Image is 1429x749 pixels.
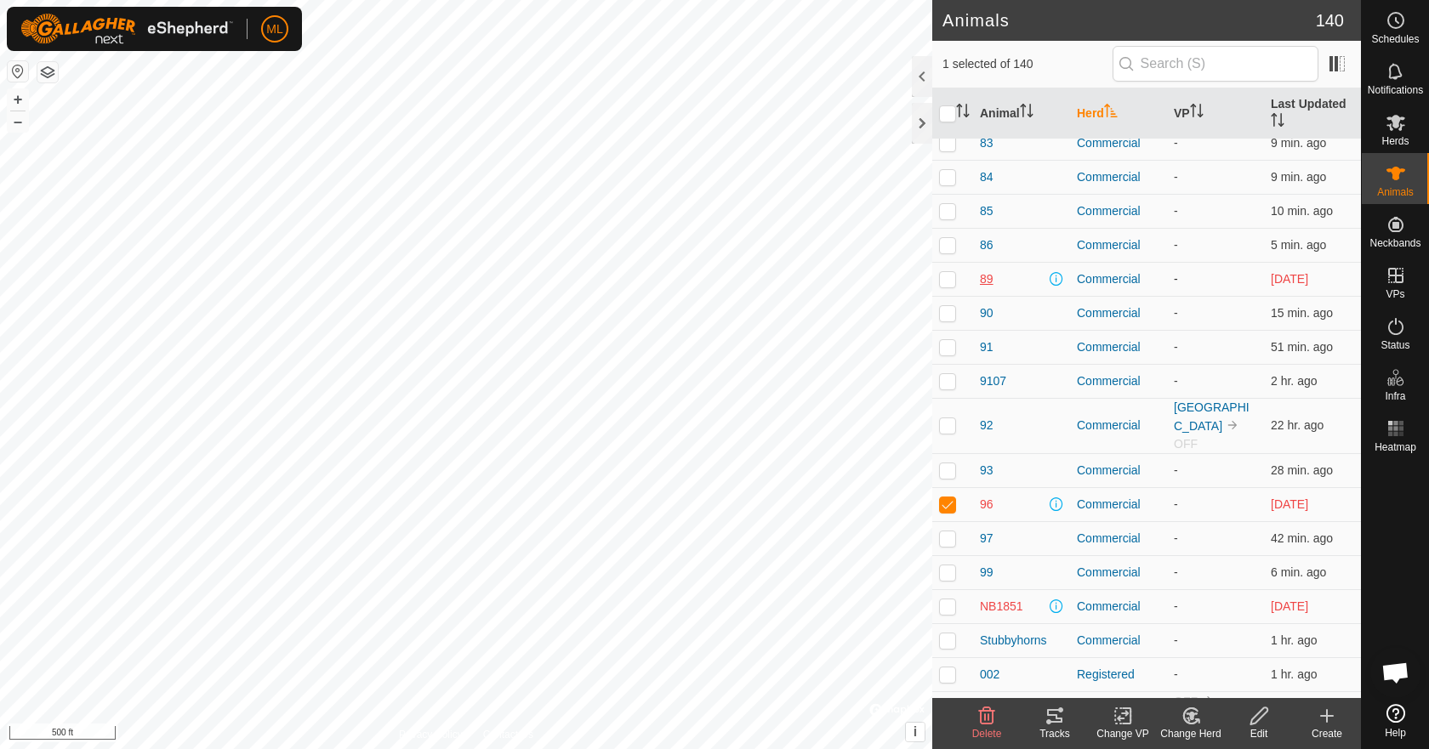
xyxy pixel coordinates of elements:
span: Infra [1385,391,1405,401]
span: Sep 30, 2025, 4:34 PM [1271,204,1333,218]
th: Last Updated [1264,88,1361,139]
div: Create [1293,726,1361,741]
div: Commercial [1077,598,1160,616]
div: Commercial [1077,564,1160,582]
a: [GEOGRAPHIC_DATA] [1174,400,1250,433]
span: Herds [1381,136,1409,146]
span: Animals [1377,187,1414,197]
img: to [1201,694,1215,707]
span: 93 [980,462,993,479]
div: Registered [1077,666,1160,684]
span: Status [1381,340,1409,350]
input: Search (S) [1113,46,1318,82]
span: 9107 [980,372,1006,390]
a: Contact Us [483,727,533,742]
div: Commercial [1077,236,1160,254]
p-sorticon: Activate to sort [1190,106,1204,120]
div: Open chat [1370,647,1421,698]
span: Sep 29, 2025, 12:26 PM [1271,272,1308,286]
a: Privacy Policy [399,727,463,742]
span: OFF [1174,437,1198,451]
p-sorticon: Activate to sort [1104,106,1118,120]
p-sorticon: Activate to sort [1271,116,1284,129]
div: Commercial [1077,417,1160,434]
div: Edit [1225,726,1293,741]
div: Change VP [1089,726,1157,741]
span: 002 [980,666,999,684]
div: Commercial [1077,134,1160,152]
div: Commercial [1077,462,1160,479]
span: 97 [980,530,993,548]
button: + [8,89,28,110]
span: Stubbyhorns [980,632,1047,650]
th: Herd [1070,88,1167,139]
span: Sep 30, 2025, 4:38 PM [1271,565,1326,579]
span: Sep 30, 2025, 3:53 PM [1271,340,1333,354]
span: Sep 30, 2025, 2:27 PM [1271,374,1318,388]
span: Neckbands [1369,238,1420,248]
div: Change Herd [1157,726,1225,741]
app-display-virtual-paddock-transition: - [1174,531,1178,545]
span: i [914,724,917,739]
span: 85 [980,202,993,220]
span: 83 [980,134,993,152]
span: 90 [980,304,993,322]
div: Commercial [1077,496,1160,514]
app-display-virtual-paddock-transition: - [1174,306,1178,320]
app-display-virtual-paddock-transition: - [1174,272,1178,286]
th: VP [1167,88,1264,139]
div: Commercial [1077,202,1160,220]
span: Sep 30, 2025, 4:17 PM [1271,463,1333,477]
span: 92 [980,417,993,434]
span: 1 selected of 140 [942,55,1113,73]
span: Schedules [1371,34,1419,44]
span: Sep 29, 2025, 2:27 PM [1271,599,1308,613]
span: Sep 29, 2025, 1:35 PM [1271,497,1308,511]
span: Sep 30, 2025, 4:35 PM [1271,136,1326,150]
app-display-virtual-paddock-transition: - [1174,340,1178,354]
div: Tracks [1021,726,1089,741]
button: Map Layers [37,62,58,82]
app-display-virtual-paddock-transition: - [1174,497,1178,511]
span: Heatmap [1375,442,1416,452]
app-display-virtual-paddock-transition: - [1174,565,1178,579]
app-display-virtual-paddock-transition: - [1174,667,1178,681]
a: Help [1362,697,1429,745]
button: – [8,111,28,132]
span: Help [1385,728,1406,738]
h2: Animals [942,10,1316,31]
div: Commercial [1077,372,1160,390]
div: Commercial [1077,168,1160,186]
span: 96 [980,496,993,514]
span: Sep 30, 2025, 3:23 PM [1271,667,1318,681]
span: OFF [1174,695,1198,708]
app-display-virtual-paddock-transition: - [1174,374,1178,388]
app-display-virtual-paddock-transition: - [1174,238,1178,252]
span: Sep 30, 2025, 4:29 PM [1271,306,1333,320]
span: Notifications [1368,85,1423,95]
span: Sep 30, 2025, 4:39 PM [1271,238,1326,252]
button: Reset Map [8,61,28,82]
div: Commercial [1077,530,1160,548]
span: NB1851 [980,598,1023,616]
span: Sep 30, 2025, 3:04 PM [1271,633,1318,647]
span: VPs [1386,289,1404,299]
span: Sep 30, 2025, 4:03 PM [1271,531,1333,545]
app-display-virtual-paddock-transition: - [1174,599,1178,613]
app-display-virtual-paddock-transition: - [1174,204,1178,218]
app-display-virtual-paddock-transition: - [1174,463,1178,477]
img: Gallagher Logo [20,14,233,44]
span: 91 [980,338,993,356]
span: 84 [980,168,993,186]
div: Commercial [1077,270,1160,288]
app-display-virtual-paddock-transition: - [1174,136,1178,150]
span: 140 [1316,8,1344,33]
span: 99 [980,564,993,582]
span: 86 [980,236,993,254]
div: Commercial [1077,632,1160,650]
div: Commercial [1077,338,1160,356]
span: ML [266,20,282,38]
app-display-virtual-paddock-transition: - [1174,170,1178,184]
button: i [906,723,925,741]
span: Sep 29, 2025, 6:18 PM [1271,418,1324,432]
